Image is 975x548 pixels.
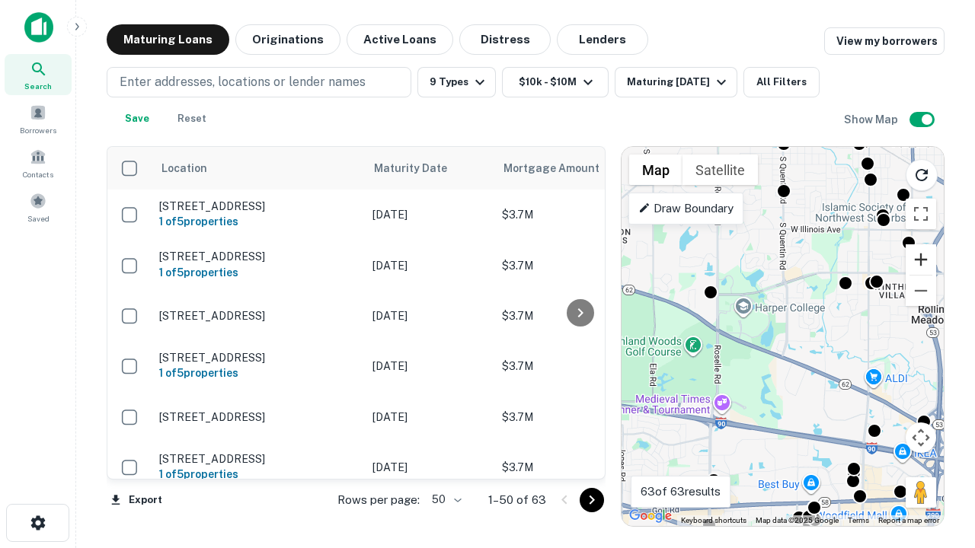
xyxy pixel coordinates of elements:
a: Contacts [5,142,72,183]
p: $3.7M [502,358,654,374]
a: Open this area in Google Maps (opens a new window) [625,506,676,526]
p: [DATE] [372,307,487,324]
button: Maturing Loans [107,24,229,55]
h6: 1 of 5 properties [159,365,357,381]
a: Report a map error [878,516,939,524]
p: [STREET_ADDRESS] [159,452,357,466]
th: Maturity Date [365,147,494,190]
a: Saved [5,186,72,228]
p: Enter addresses, locations or lender names [120,73,366,91]
button: Originations [235,24,340,55]
span: Contacts [23,168,53,180]
p: 63 of 63 results [641,483,721,501]
span: Mortgage Amount [503,159,619,177]
p: $3.7M [502,307,654,324]
h6: Show Map [844,111,900,128]
span: Saved [27,212,50,225]
th: Location [152,147,365,190]
button: $10k - $10M [502,67,609,97]
h6: 1 of 5 properties [159,466,357,483]
span: Borrowers [20,124,56,136]
a: Borrowers [5,98,72,139]
p: [STREET_ADDRESS] [159,410,357,424]
span: Search [24,80,52,92]
span: Location [161,159,207,177]
p: $3.7M [502,257,654,274]
p: $3.7M [502,409,654,425]
a: Terms (opens in new tab) [848,516,869,524]
button: Toggle fullscreen view [906,199,936,229]
button: All Filters [743,67,820,97]
p: Rows per page: [337,491,420,509]
button: Show street map [629,155,682,185]
p: $3.7M [502,459,654,476]
p: [DATE] [372,257,487,274]
button: Maturing [DATE] [615,67,737,97]
button: Show satellite imagery [682,155,758,185]
p: $3.7M [502,206,654,223]
button: Export [107,489,166,511]
span: Map data ©2025 Google [756,516,839,524]
p: Draw Boundary [638,199,734,218]
button: Active Loans [347,24,453,55]
button: Lenders [557,24,648,55]
h6: 1 of 5 properties [159,213,357,230]
p: [STREET_ADDRESS] [159,309,357,323]
div: Maturing [DATE] [627,73,730,91]
span: Maturity Date [374,159,467,177]
a: Search [5,54,72,95]
button: 9 Types [417,67,496,97]
h6: 1 of 5 properties [159,264,357,281]
p: [DATE] [372,206,487,223]
button: Go to next page [580,488,604,512]
button: Save your search to get updates of matches that match your search criteria. [113,104,161,134]
p: [STREET_ADDRESS] [159,351,357,365]
button: Reload search area [906,159,938,191]
p: 1–50 of 63 [488,491,546,509]
img: capitalize-icon.png [24,12,53,43]
button: Drag Pegman onto the map to open Street View [906,477,936,508]
button: Reset [168,104,216,134]
button: Zoom out [906,276,936,306]
button: Enter addresses, locations or lender names [107,67,411,97]
a: View my borrowers [824,27,945,55]
p: [STREET_ADDRESS] [159,199,357,213]
button: Distress [459,24,551,55]
p: [STREET_ADDRESS] [159,250,357,263]
p: [DATE] [372,409,487,425]
img: Google [625,506,676,526]
div: 0 0 [622,147,944,526]
button: Zoom in [906,244,936,275]
iframe: Chat Widget [899,378,975,451]
div: 50 [426,489,464,511]
button: Keyboard shortcuts [681,515,746,526]
p: [DATE] [372,459,487,476]
th: Mortgage Amount [494,147,662,190]
p: [DATE] [372,358,487,374]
